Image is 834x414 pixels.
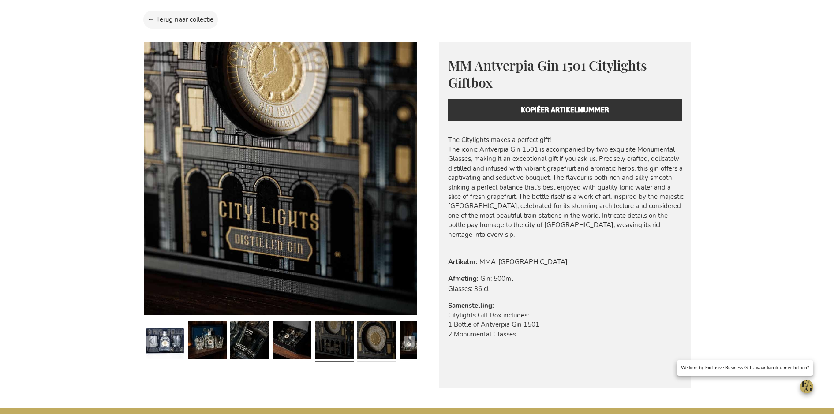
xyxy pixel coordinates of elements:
span: MM Antverpia Gin 1501 Citylights Giftbox [448,56,647,91]
div: The Citylights makes a perfect gift! The iconic Antverpia Gin 1501 is accompanied by two exquisit... [448,135,684,239]
img: MM Antverpia Gin 1501 Citylights Giftbox [144,42,417,315]
a: MM ANtverpia City Lights [146,317,184,365]
a: MM ANtverpia City Lights [188,317,227,365]
a: MM Antverpia Gin 1501 Citylights Giftbox [315,317,354,365]
td: Citylights Gift Box includes: 1 Bottle of Antverpia Gin 1501 2 Monumental Glasses [448,311,568,343]
a: MM Antverpia Gin 1501 Citylights Giftbox [400,317,438,365]
a: MM ANtverpia City Lights [273,317,311,365]
a: MM ANtverpia City Lights [230,317,269,365]
a: MM Antverpia Gin 1501 Citylights Giftbox [357,317,396,365]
